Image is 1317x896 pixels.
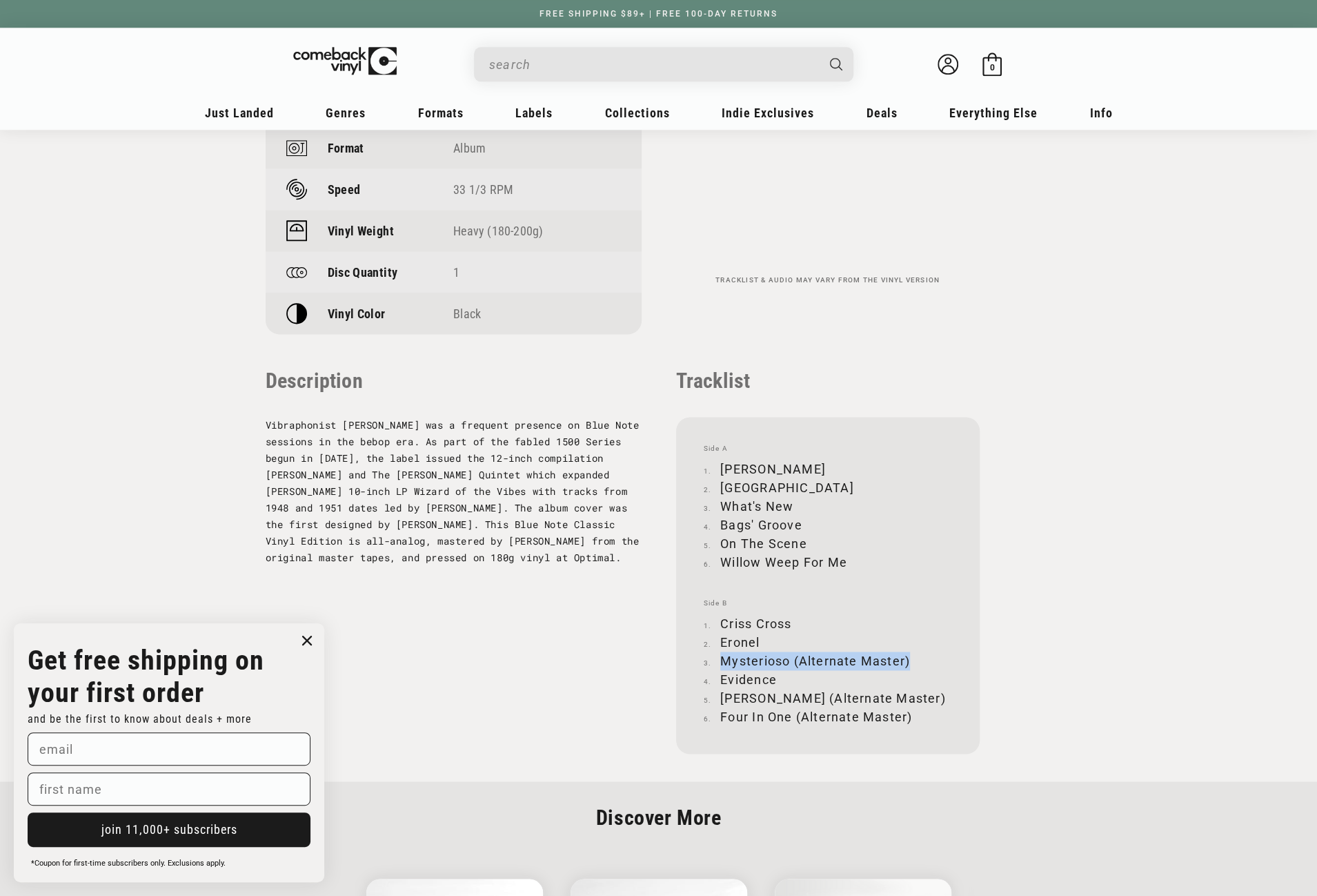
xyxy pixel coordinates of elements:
input: When autocomplete results are available use up and down arrows to review and enter to select [489,50,816,79]
span: *Coupon for first-time subscribers only. Exclusions apply. [31,859,226,868]
input: first name [28,772,310,806]
li: Four In One (Alternate Master) [704,708,952,726]
li: Evidence [704,670,952,689]
button: join 11,000+ subscribers [28,812,310,847]
span: Everything Else [949,106,1038,120]
a: FREE SHIPPING $89+ | FREE 100-DAY RETURNS [526,9,791,19]
li: Eronel [704,633,952,652]
span: Side B [704,599,952,607]
p: Description [266,369,642,393]
span: Indie Exclusives [722,106,814,120]
button: Close dialog [297,630,317,651]
span: Side A [704,445,952,453]
li: [GEOGRAPHIC_DATA] [704,478,952,497]
strong: Get free shipping on your first order [28,644,264,709]
button: Search [818,47,855,81]
a: Heavy (180-200g) [453,224,543,238]
span: Deals [867,106,898,120]
p: Vibraphonist [PERSON_NAME] was a frequent presence on Blue Note sessions in the bebop era. As par... [266,417,642,566]
span: Info [1090,106,1113,120]
input: email [28,732,310,766]
span: Formats [418,106,464,120]
p: Vinyl Weight [328,224,394,238]
span: Labels [515,106,553,120]
li: Bags' Groove [704,516,952,534]
p: Disc Quantity [328,265,398,280]
li: [PERSON_NAME] (Alternate Master) [704,689,952,708]
span: Collections [605,106,670,120]
p: Tracklist & audio may vary from the vinyl version [676,276,980,284]
li: Mysterioso (Alternate Master) [704,652,952,670]
p: Vinyl Color [328,306,386,321]
p: Tracklist [676,369,980,393]
span: Just Landed [205,106,274,120]
span: Black [453,306,481,321]
li: Criss Cross [704,614,952,633]
span: 1 [453,265,459,280]
span: and be the first to know about deals + more [28,712,252,725]
span: 0 [989,62,994,72]
li: On The Scene [704,534,952,553]
span: Genres [326,106,366,120]
li: Willow Weep For Me [704,553,952,572]
p: Speed [328,182,361,197]
div: Search [474,47,853,81]
p: Format [328,141,364,155]
li: [PERSON_NAME] [704,460,952,478]
a: 33 1/3 RPM [453,182,513,197]
a: Album [453,141,486,155]
li: What's New [704,497,952,516]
